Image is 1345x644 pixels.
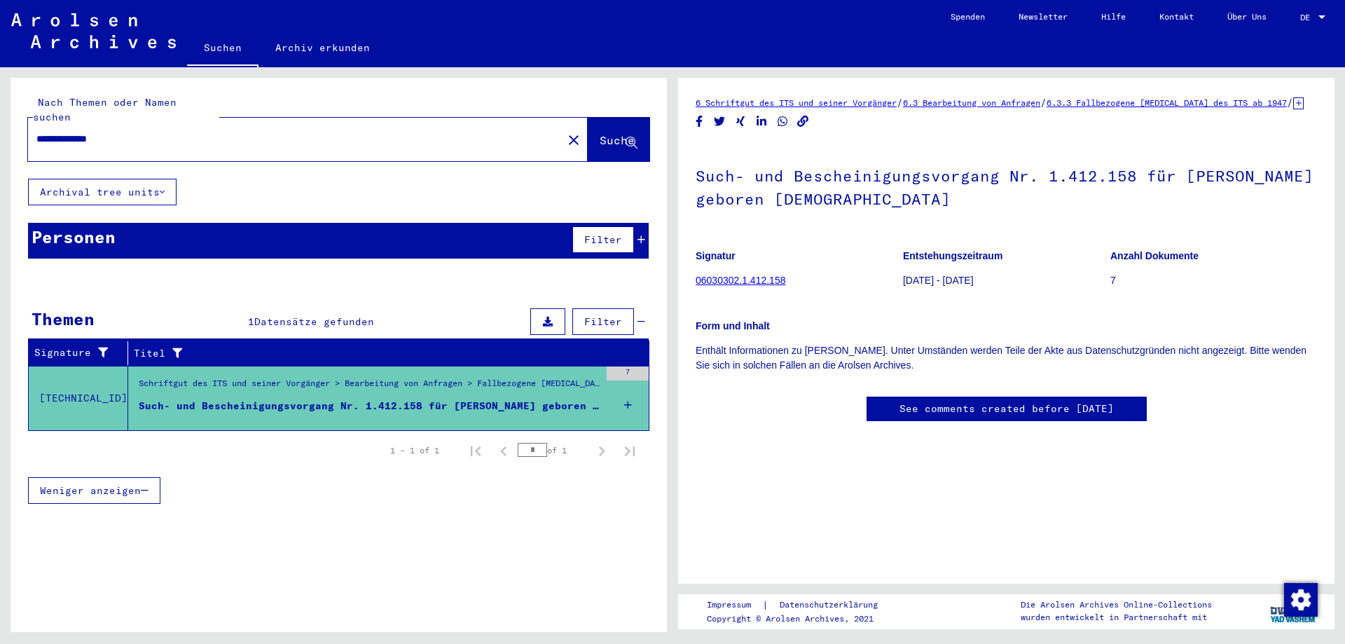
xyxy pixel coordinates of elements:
[139,377,600,397] div: Schriftgut des ITS und seiner Vorgänger > Bearbeitung von Anfragen > Fallbezogene [MEDICAL_DATA] ...
[899,402,1114,416] a: See comments created before [DATE]
[903,97,1040,108] a: 6.3 Bearbeitung von Anfragen
[1284,583,1318,617] img: Zustimmung ändern
[134,346,621,361] div: Titel
[607,366,649,381] div: 7
[696,97,897,108] a: 6 Schriftgut des ITS und seiner Vorgänger
[565,132,582,149] mat-icon: close
[707,598,762,612] a: Impressum
[1283,582,1317,616] div: Zustimmung ändern
[1110,273,1317,288] p: 7
[775,113,790,130] button: Share on WhatsApp
[696,320,770,331] b: Form und Inhalt
[28,179,177,205] button: Archival tree units
[187,31,258,67] a: Suchen
[1287,96,1293,109] span: /
[696,275,785,286] a: 06030302.1.412.158
[518,444,588,457] div: of 1
[712,113,727,130] button: Share on Twitter
[768,598,895,612] a: Datenschutzerklärung
[796,113,811,130] button: Copy link
[560,125,588,153] button: Clear
[584,233,622,246] span: Filter
[1040,96,1047,109] span: /
[600,133,635,147] span: Suche
[462,437,490,465] button: First page
[733,113,748,130] button: Share on Xing
[490,437,518,465] button: Previous page
[1110,250,1199,261] b: Anzahl Dokumente
[616,437,644,465] button: Last page
[754,113,769,130] button: Share on LinkedIn
[903,250,1002,261] b: Entstehungszeitraum
[572,226,634,253] button: Filter
[139,399,600,413] div: Such- und Bescheinigungsvorgang Nr. 1.412.158 für [PERSON_NAME] geboren [DEMOGRAPHIC_DATA]
[584,315,622,328] span: Filter
[707,612,895,625] p: Copyright © Arolsen Archives, 2021
[33,96,177,123] mat-label: Nach Themen oder Namen suchen
[692,113,707,130] button: Share on Facebook
[1300,13,1316,22] span: DE
[903,273,1110,288] p: [DATE] - [DATE]
[34,342,131,364] div: Signature
[28,477,160,504] button: Weniger anzeigen
[588,437,616,465] button: Next page
[696,144,1317,228] h1: Such- und Bescheinigungsvorgang Nr. 1.412.158 für [PERSON_NAME] geboren [DEMOGRAPHIC_DATA]
[897,96,903,109] span: /
[696,343,1317,373] p: Enthält Informationen zu [PERSON_NAME]. Unter Umständen werden Teile der Akte aus Datenschutzgrün...
[29,366,128,430] td: [TECHNICAL_ID]
[34,345,117,360] div: Signature
[1047,97,1287,108] a: 6.3.3 Fallbezogene [MEDICAL_DATA] des ITS ab 1947
[1267,594,1320,629] img: yv_logo.png
[588,118,649,161] button: Suche
[572,308,634,335] button: Filter
[390,444,439,457] div: 1 – 1 of 1
[258,31,387,64] a: Archiv erkunden
[254,315,374,328] span: Datensätze gefunden
[696,250,736,261] b: Signatur
[11,13,176,48] img: Arolsen_neg.svg
[707,598,895,612] div: |
[1021,598,1212,611] p: Die Arolsen Archives Online-Collections
[248,315,254,328] span: 1
[32,306,95,331] div: Themen
[1021,611,1212,624] p: wurden entwickelt in Partnerschaft mit
[40,484,141,497] span: Weniger anzeigen
[134,342,635,364] div: Titel
[32,224,116,249] div: Personen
